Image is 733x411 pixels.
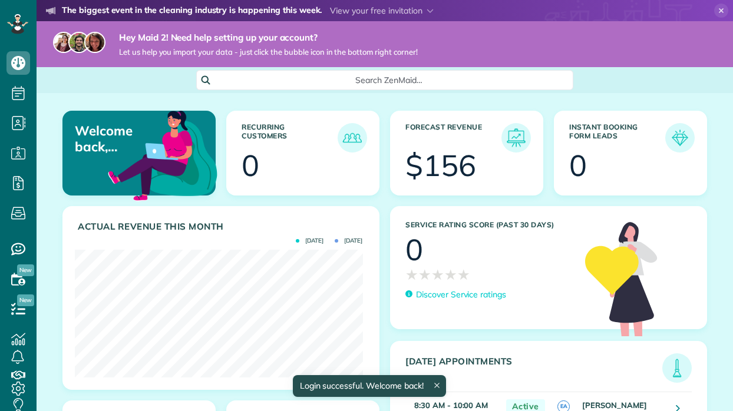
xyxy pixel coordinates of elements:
span: ★ [405,264,418,285]
span: ★ [457,264,470,285]
h3: Actual Revenue this month [78,221,367,232]
p: Discover Service ratings [416,289,506,301]
span: New [17,294,34,306]
img: icon_forecast_revenue-8c13a41c7ed35a8dcfafea3cbb826a0462acb37728057bba2d056411b612bbbe.png [504,126,528,150]
img: jorge-587dff0eeaa6aab1f244e6dc62b8924c3b6ad411094392a53c71c6c4a576187d.jpg [68,32,90,53]
img: icon_todays_appointments-901f7ab196bb0bea1936b74009e4eb5ffbc2d2711fa7634e0d609ed5ef32b18b.png [665,356,689,380]
img: icon_recurring_customers-cf858462ba22bcd05b5a5880d41d6543d210077de5bb9ebc9590e49fd87d84ed.png [341,126,364,150]
strong: The biggest event in the cleaning industry is happening this week. [62,5,322,18]
strong: [PERSON_NAME] [582,400,647,410]
a: Discover Service ratings [405,289,506,301]
strong: Hey Maid 2! Need help setting up your account? [119,32,418,44]
img: icon_form_leads-04211a6a04a5b2264e4ee56bc0799ec3eb69b7e499cbb523a139df1d13a81ae0.png [668,126,692,150]
span: ★ [418,264,431,285]
div: 0 [242,151,259,180]
span: New [17,264,34,276]
span: ★ [431,264,444,285]
div: 0 [569,151,587,180]
h3: [DATE] Appointments [405,356,662,383]
h3: Recurring Customers [242,123,338,153]
span: [DATE] [296,238,323,244]
div: $156 [405,151,476,180]
img: michelle-19f622bdf1676172e81f8f8fba1fb50e276960ebfe0243fe18214015130c80e4.jpg [84,32,105,53]
div: 0 [405,235,423,264]
span: ★ [444,264,457,285]
h3: Forecast Revenue [405,123,501,153]
strong: 8:30 AM - 10:00 AM [414,400,488,410]
img: maria-72a9807cf96188c08ef61303f053569d2e2a8a1cde33d635c8a3ac13582a053d.jpg [53,32,74,53]
span: [DATE] [335,238,362,244]
img: dashboard_welcome-42a62b7d889689a78055ac9021e634bf52bae3f8056760290aed330b23ab8690.png [105,97,220,211]
span: Let us help you import your data - just click the bubble icon in the bottom right corner! [119,47,418,57]
div: Login successful. Welcome back! [292,375,445,397]
p: Welcome back, Maid 2! [75,123,165,154]
h3: Service Rating score (past 30 days) [405,221,573,229]
h3: Instant Booking Form Leads [569,123,665,153]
